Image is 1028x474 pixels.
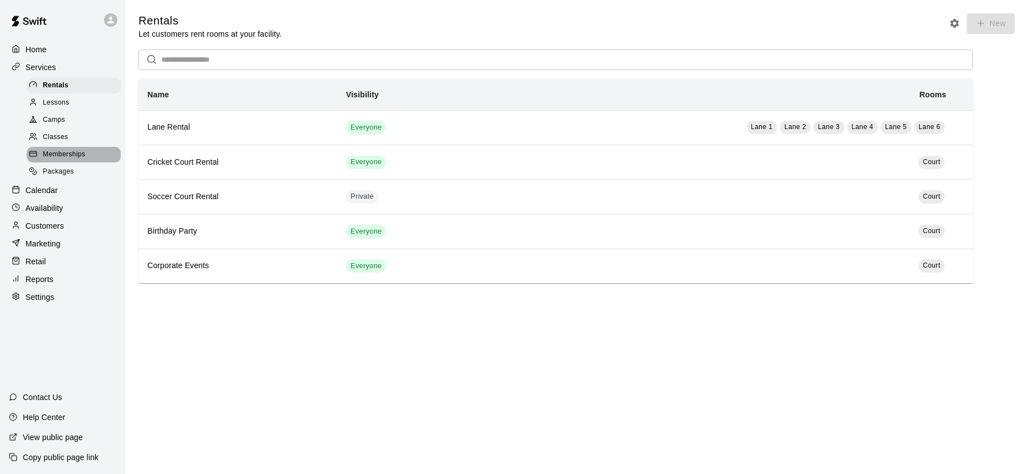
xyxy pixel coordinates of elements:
[9,41,116,58] a: Home
[923,158,940,166] span: Court
[26,62,56,73] p: Services
[346,190,378,204] div: This service is hidden, and can only be accessed via a direct link
[23,432,83,443] p: View public page
[923,261,940,269] span: Court
[9,289,116,305] a: Settings
[346,90,379,99] b: Visibility
[43,115,65,126] span: Camps
[9,271,116,288] a: Reports
[43,166,74,177] span: Packages
[918,123,940,131] span: Lane 6
[923,227,940,235] span: Court
[27,94,125,111] a: Lessons
[147,260,328,272] h6: Corporate Events
[139,28,281,39] p: Let customers rent rooms at your facility.
[963,18,1015,27] span: You don't have the permission to add rentals
[946,15,963,32] button: Rental settings
[9,218,116,234] a: Customers
[27,164,125,181] a: Packages
[27,164,121,180] div: Packages
[852,123,873,131] span: Lane 4
[27,147,121,162] div: Memberships
[27,112,121,128] div: Camps
[346,121,386,134] div: This service is visible to all of your customers
[26,292,55,303] p: Settings
[9,235,116,252] a: Marketing
[346,157,386,167] span: Everyone
[346,226,386,237] span: Everyone
[346,225,386,238] div: This service is visible to all of your customers
[346,261,386,271] span: Everyone
[27,77,125,94] a: Rentals
[26,274,53,285] p: Reports
[26,185,58,196] p: Calendar
[23,412,65,423] p: Help Center
[27,146,125,164] a: Memberships
[346,156,386,169] div: This service is visible to all of your customers
[9,59,116,76] a: Services
[27,95,121,111] div: Lessons
[27,130,121,145] div: Classes
[920,90,946,99] b: Rooms
[27,78,121,93] div: Rentals
[139,13,281,28] h5: Rentals
[784,123,806,131] span: Lane 2
[26,220,64,231] p: Customers
[43,149,85,160] span: Memberships
[26,238,61,249] p: Marketing
[346,191,378,202] span: Private
[147,121,328,134] h6: Lane Rental
[43,132,68,143] span: Classes
[147,191,328,203] h6: Soccer Court Rental
[27,112,125,129] a: Camps
[147,156,328,169] h6: Cricket Court Rental
[43,97,70,108] span: Lessons
[147,225,328,238] h6: Birthday Party
[23,452,98,463] p: Copy public page link
[26,44,47,55] p: Home
[23,392,62,403] p: Contact Us
[9,253,116,270] a: Retail
[9,200,116,216] a: Availability
[27,129,125,146] a: Classes
[26,203,63,214] p: Availability
[885,123,907,131] span: Lane 5
[346,259,386,273] div: This service is visible to all of your customers
[139,79,973,283] table: simple table
[26,256,46,267] p: Retail
[9,182,116,199] a: Calendar
[923,192,940,200] span: Court
[751,123,773,131] span: Lane 1
[43,80,68,91] span: Rentals
[818,123,839,131] span: Lane 3
[346,122,386,133] span: Everyone
[147,90,169,99] b: Name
